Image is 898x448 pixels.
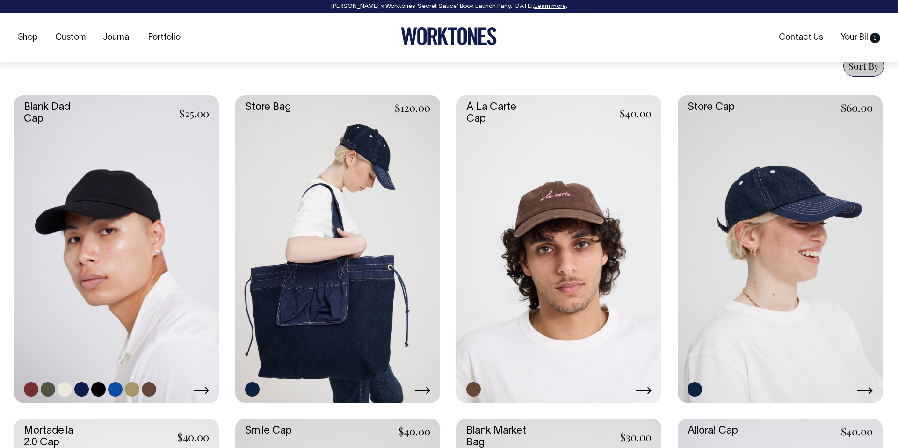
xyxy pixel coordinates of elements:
[534,4,566,9] a: Learn more
[870,33,880,43] span: 0
[9,3,889,10] div: [PERSON_NAME] × Worktones ‘Secret Sauce’ Book Launch Party, [DATE]. .
[51,30,89,45] a: Custom
[848,59,879,72] span: Sort By
[14,30,42,45] a: Shop
[145,30,184,45] a: Portfolio
[775,30,827,45] a: Contact Us
[837,30,884,45] a: Your Bill0
[99,30,135,45] a: Journal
